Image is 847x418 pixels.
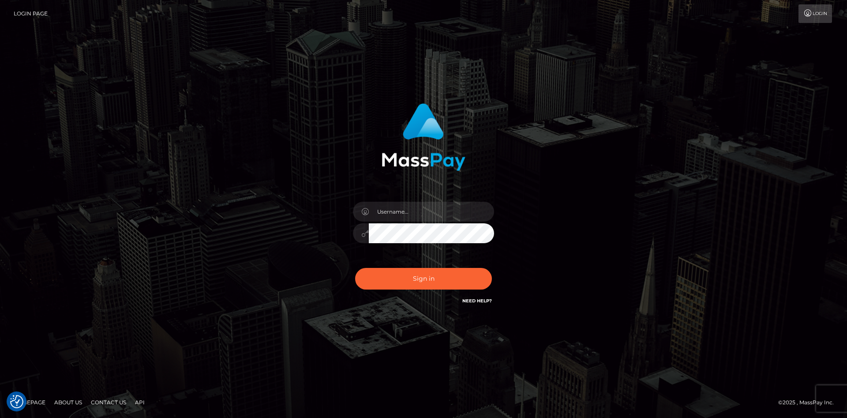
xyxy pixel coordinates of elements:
[369,202,494,222] input: Username...
[462,298,492,304] a: Need Help?
[382,103,465,171] img: MassPay Login
[10,395,23,408] button: Consent Preferences
[355,268,492,290] button: Sign in
[87,395,130,409] a: Contact Us
[131,395,148,409] a: API
[778,398,840,407] div: © 2025 , MassPay Inc.
[14,4,48,23] a: Login Page
[798,4,832,23] a: Login
[10,395,23,408] img: Revisit consent button
[51,395,86,409] a: About Us
[10,395,49,409] a: Homepage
